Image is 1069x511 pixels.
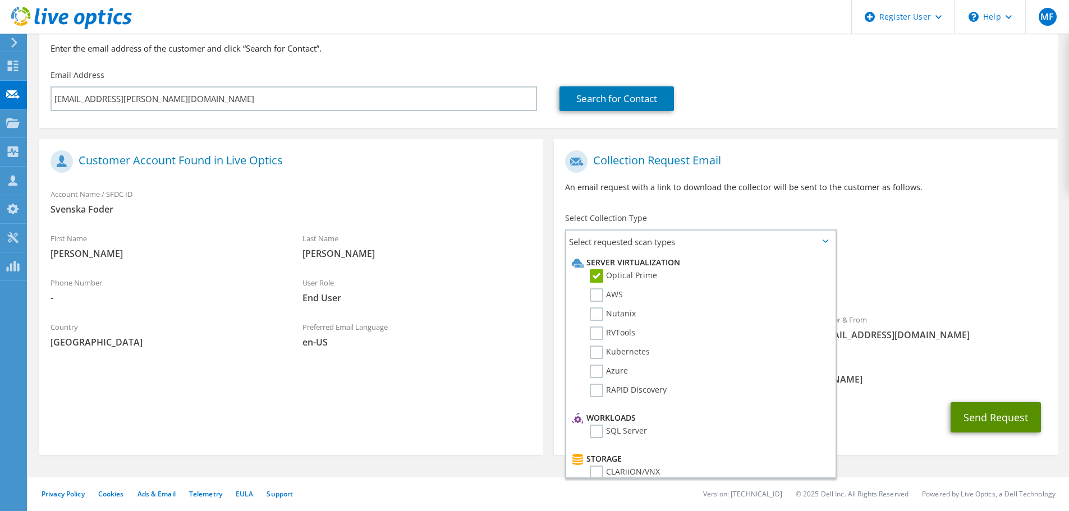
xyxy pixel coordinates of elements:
h3: Enter the email address of the customer and click “Search for Contact”. [51,42,1047,54]
label: RAPID Discovery [590,384,667,397]
span: - [51,292,280,304]
span: Select requested scan types [566,231,835,253]
div: Preferred Email Language [291,315,543,354]
label: Email Address [51,70,104,81]
div: First Name [39,227,291,265]
div: Account Name / SFDC ID [39,182,543,221]
li: Powered by Live Optics, a Dell Technology [922,489,1056,499]
a: Ads & Email [137,489,176,499]
div: User Role [291,271,543,310]
span: [PERSON_NAME] [51,247,280,260]
p: An email request with a link to download the collector will be sent to the customer as follows. [565,181,1046,194]
label: RVTools [590,326,635,340]
label: Select Collection Type [565,213,647,224]
a: Telemetry [189,489,222,499]
svg: \n [969,12,979,22]
a: Privacy Policy [42,489,85,499]
label: Optical Prime [590,269,657,283]
div: To [554,308,806,347]
span: End User [302,292,532,304]
li: Workloads [569,411,829,425]
a: EULA [236,489,253,499]
label: AWS [590,288,623,302]
label: Kubernetes [590,346,650,359]
span: [GEOGRAPHIC_DATA] [51,336,280,348]
a: Cookies [98,489,124,499]
label: SQL Server [590,425,647,438]
span: [PERSON_NAME] [302,247,532,260]
div: Country [39,315,291,354]
span: MF [1039,8,1057,26]
li: Storage [569,452,829,466]
a: Search for Contact [559,86,674,111]
div: Phone Number [39,271,291,310]
a: Support [267,489,293,499]
label: Nutanix [590,307,636,321]
li: © 2025 Dell Inc. All Rights Reserved [796,489,909,499]
label: Azure [590,365,628,378]
li: Server Virtualization [569,256,829,269]
div: Sender & From [806,308,1058,347]
span: [EMAIL_ADDRESS][DOMAIN_NAME] [817,329,1047,341]
div: Requested Collections [554,257,1057,302]
div: CC & Reply To [554,352,1057,391]
button: Send Request [951,402,1041,432]
span: Svenska Foder [51,203,531,215]
h1: Collection Request Email [565,150,1040,173]
h1: Customer Account Found in Live Optics [51,150,526,173]
label: CLARiiON/VNX [590,466,660,479]
li: Version: [TECHNICAL_ID] [703,489,782,499]
div: Last Name [291,227,543,265]
span: en-US [302,336,532,348]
